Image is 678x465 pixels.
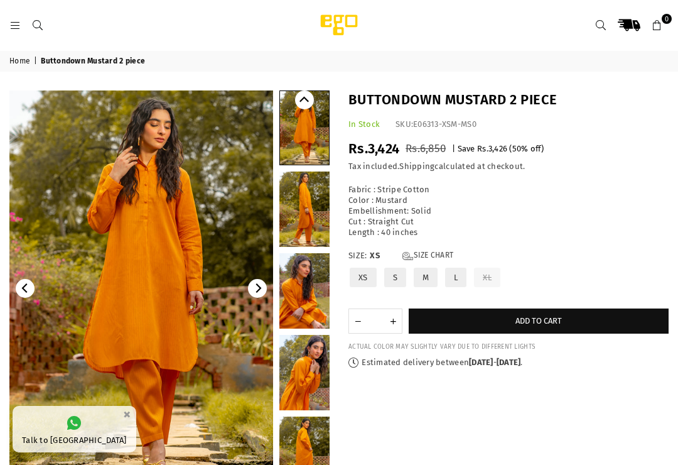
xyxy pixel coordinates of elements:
time: [DATE] [469,358,493,367]
button: × [119,404,134,425]
span: 50 [512,144,522,153]
img: Ego [286,13,392,38]
span: | [34,57,39,67]
button: Previous [16,279,35,298]
p: Estimated delivery between - . [348,358,669,368]
span: ( % off) [509,144,544,153]
h1: Buttondown Mustard 2 piece [348,90,669,110]
div: Tax included. calculated at checkout. [348,161,669,172]
button: Previous [295,90,314,109]
div: Fabric : Stripe Cotton Color : Mustard Embellishment: Solid Cut : Straight Cut Length : 40 inches [348,185,669,238]
div: SKU: [395,119,476,130]
a: Talk to [GEOGRAPHIC_DATA] [13,406,136,452]
span: Save [458,144,475,153]
span: In Stock [348,119,380,129]
span: | [452,144,455,153]
button: Next [248,279,267,298]
time: [DATE] [497,358,521,367]
span: Rs.3,426 [477,144,507,153]
button: Add to cart [409,309,669,334]
label: Size: [348,251,669,261]
span: Rs.3,424 [348,140,399,157]
quantity-input: Quantity [348,309,402,334]
a: 0 [646,14,669,36]
label: M [412,266,439,288]
label: XL [473,266,502,288]
span: Add to cart [515,316,562,325]
a: Menu [4,20,26,30]
label: S [383,266,407,288]
span: E06313-XSM-MS0 [413,119,476,129]
span: XS [370,251,395,261]
a: Size Chart [402,251,453,261]
a: Search [26,20,49,30]
a: Home [9,57,32,67]
a: Shipping [399,161,434,172]
span: 0 [662,14,672,24]
a: Search [589,14,612,36]
span: Buttondown Mustard 2 piece [41,57,147,67]
label: L [444,266,468,288]
span: Rs.6,850 [406,142,446,155]
label: XS [348,266,378,288]
div: ACTUAL COLOR MAY SLIGHTLY VARY DUE TO DIFFERENT LIGHTS [348,343,669,351]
